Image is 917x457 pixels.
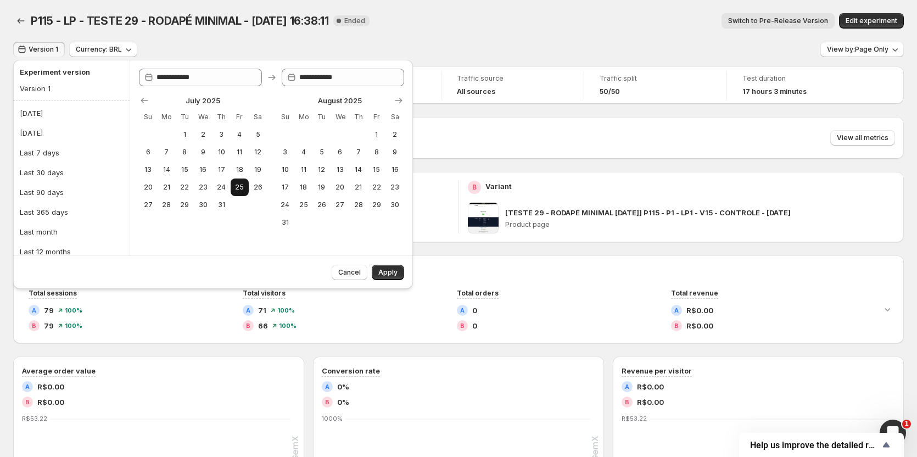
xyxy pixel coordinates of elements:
button: Monday July 21 2025 [157,179,175,196]
span: 18 [299,183,308,192]
span: 22 [180,183,189,192]
h2: B [32,322,36,329]
button: Thursday August 21 2025 [349,179,367,196]
span: 22 [372,183,381,192]
button: Wednesday August 6 2025 [331,143,349,161]
span: 23 [390,183,400,192]
button: Friday August 8 2025 [367,143,385,161]
button: Thursday August 28 2025 [349,196,367,214]
button: Friday July 11 2025 [231,143,249,161]
a: Traffic sourceAll sources [457,73,568,97]
h2: B [246,322,250,329]
span: Tu [317,113,326,121]
p: Variant [485,181,512,192]
h2: A [246,307,250,314]
span: 17 [216,165,226,174]
button: Thursday August 14 2025 [349,161,367,179]
h2: A [625,383,629,390]
span: R$0.00 [637,397,664,408]
span: 27 [336,200,345,209]
span: Mo [161,113,171,121]
span: 26 [317,200,326,209]
span: We [336,113,345,121]
span: 0% [337,381,349,392]
h2: B [460,322,465,329]
h2: B [25,399,30,405]
span: 25 [235,183,244,192]
button: Tuesday August 5 2025 [312,143,331,161]
button: Show survey - Help us improve the detailed report for A/B campaigns [750,438,893,452]
span: 5 [317,148,326,157]
button: Start of range Friday July 25 2025 [231,179,249,196]
th: Saturday [386,108,404,126]
h3: Average order value [22,365,96,376]
button: Back [13,13,29,29]
button: Monday August 18 2025 [294,179,312,196]
th: Tuesday [312,108,331,126]
button: Saturday July 12 2025 [249,143,267,161]
h2: A [32,307,36,314]
span: 24 [216,183,226,192]
text: R$53.22 [22,415,47,422]
button: Wednesday July 9 2025 [194,143,212,161]
span: 17 [281,183,290,192]
h2: B [674,322,679,329]
text: R$53.22 [622,415,647,422]
span: View all metrics [837,133,888,142]
span: 14 [354,165,363,174]
span: 12 [317,165,326,174]
h2: B [625,399,629,405]
span: 1 [372,130,381,139]
span: Switch to Pre-Release Version [728,16,828,25]
span: P115 - LP - TESTE 29 - RODAPÉ MINIMAL - [DATE] 16:38:11 [31,14,329,27]
h3: Conversion rate [322,365,380,376]
span: 18 [235,165,244,174]
h3: Revenue per visitor [622,365,692,376]
span: 20 [336,183,345,192]
span: 8 [372,148,381,157]
span: 0 [472,305,477,316]
span: Traffic source [457,74,568,83]
button: Wednesday July 2 2025 [194,126,212,143]
button: Last 12 months [16,243,126,260]
span: 2 [198,130,208,139]
span: 26 [253,183,262,192]
button: [DATE] [16,124,126,142]
button: Last month [16,223,126,241]
span: 5 [253,130,262,139]
th: Tuesday [176,108,194,126]
button: Sunday August 10 2025 [276,161,294,179]
button: Friday August 1 2025 [367,126,385,143]
span: 4 [235,130,244,139]
button: Tuesday August 26 2025 [312,196,331,214]
button: Wednesday July 30 2025 [194,196,212,214]
button: Tuesday July 29 2025 [176,196,194,214]
span: 30 [198,200,208,209]
button: Tuesday July 8 2025 [176,143,194,161]
button: Last 7 days [16,144,126,161]
button: Friday July 4 2025 [231,126,249,143]
button: Show next month, September 2025 [391,93,406,108]
span: We [198,113,208,121]
span: Th [354,113,363,121]
span: Fr [372,113,381,121]
span: 11 [299,165,308,174]
span: Ended [344,16,365,25]
span: Traffic split [600,74,711,83]
div: Last 7 days [20,147,59,158]
span: 16 [390,165,400,174]
h2: B [325,399,329,405]
span: 100 % [277,307,295,314]
span: 28 [161,200,171,209]
span: 4 [299,148,308,157]
button: Thursday July 10 2025 [212,143,230,161]
span: 10 [281,165,290,174]
span: 0% [337,397,349,408]
button: Currency: BRL [69,42,137,57]
h2: B [472,183,477,192]
button: Version 1 [13,42,65,57]
button: Sunday August 17 2025 [276,179,294,196]
span: Test duration [742,74,854,83]
button: Last 30 days [16,164,126,181]
th: Sunday [139,108,157,126]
